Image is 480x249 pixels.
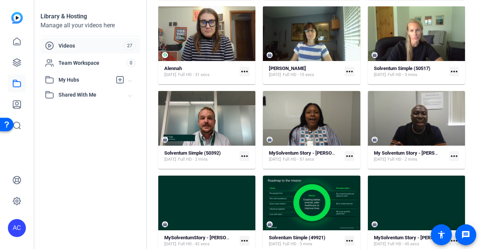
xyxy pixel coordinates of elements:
[40,72,140,87] mat-expansion-panel-header: My Hubs
[40,21,140,30] div: Manage all your videos here
[164,66,237,78] a: Alennah[DATE]Full HD - 31 secs
[374,66,446,78] a: Solventum Simple (50517)[DATE]Full HD - 3 mins
[449,67,459,76] mat-icon: more_horiz
[449,151,459,161] mat-icon: more_horiz
[178,157,208,163] span: Full HD - 2 mins
[283,72,314,78] span: Full HD - 15 secs
[269,157,281,163] span: [DATE]
[461,230,470,239] mat-icon: message
[437,230,446,239] mat-icon: accessibility
[374,150,446,163] a: My Solventum Story - [PERSON_NAME][DATE]Full HD - 2 mins
[449,236,459,246] mat-icon: more_horiz
[269,235,341,247] a: Solventum Simple (49921)[DATE]Full HD - 3 mins
[164,241,176,247] span: [DATE]
[388,241,419,247] span: Full HD - 45 secs
[164,157,176,163] span: [DATE]
[58,59,126,67] span: Team Workspace
[283,241,312,247] span: Full HD - 3 mins
[164,235,237,247] a: MySolventumStory - [PERSON_NAME][DATE]Full HD - 42 secs
[40,12,140,21] div: Library & Hosting
[164,72,176,78] span: [DATE]
[345,151,354,161] mat-icon: more_horiz
[164,150,237,163] a: Solventum Simple (50392)[DATE]Full HD - 2 mins
[126,59,136,67] span: 0
[388,72,417,78] span: Full HD - 3 mins
[388,157,417,163] span: Full HD - 2 mins
[240,236,249,246] mat-icon: more_horiz
[164,150,221,156] strong: Solventum Simple (50392)
[164,235,247,240] strong: MySolventumStory - [PERSON_NAME]
[240,67,249,76] mat-icon: more_horiz
[374,66,430,71] strong: Solventum Simple (50517)
[269,150,341,163] a: MySolventum Story - [PERSON_NAME][DATE]Full HD - 57 secs
[374,72,386,78] span: [DATE]
[58,42,124,49] span: Videos
[345,236,354,246] mat-icon: more_horiz
[374,157,386,163] span: [DATE]
[164,66,182,71] strong: Alennah
[178,241,210,247] span: Full HD - 42 secs
[58,76,112,84] span: My Hubs
[269,241,281,247] span: [DATE]
[178,72,210,78] span: Full HD - 31 secs
[11,12,23,24] img: blue-gradient.svg
[269,72,281,78] span: [DATE]
[345,67,354,76] mat-icon: more_horiz
[374,235,457,240] strong: MySolventum Story - [PERSON_NAME]
[269,150,352,156] strong: MySolventum Story - [PERSON_NAME]
[240,151,249,161] mat-icon: more_horiz
[8,219,26,237] div: AC
[124,42,136,50] span: 27
[283,157,314,163] span: Full HD - 57 secs
[374,241,386,247] span: [DATE]
[58,91,128,99] span: Shared With Me
[269,235,325,240] strong: Solventum Simple (49921)
[374,235,446,247] a: MySolventum Story - [PERSON_NAME][DATE]Full HD - 45 secs
[40,87,140,102] mat-expansion-panel-header: Shared With Me
[269,66,341,78] a: [PERSON_NAME][DATE]Full HD - 15 secs
[374,150,459,156] strong: My Solventum Story - [PERSON_NAME]
[269,66,306,71] strong: [PERSON_NAME]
